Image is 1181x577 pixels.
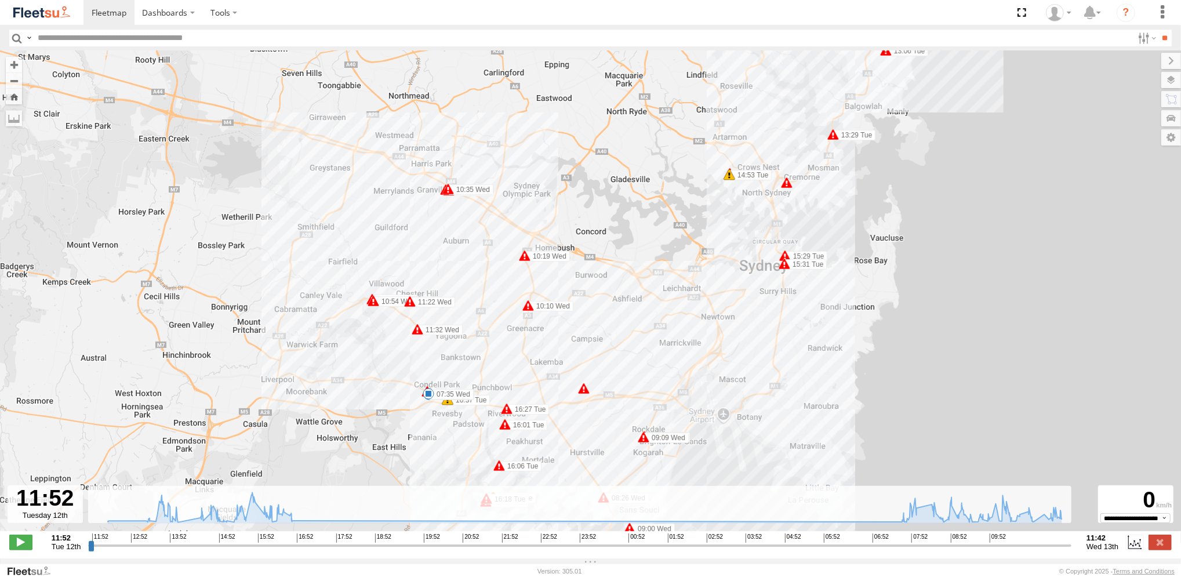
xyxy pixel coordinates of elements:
[729,170,772,180] label: 14:53 Tue
[297,534,313,543] span: 16:52
[537,568,582,575] div: Version: 305.01
[421,386,433,397] div: 5
[886,46,928,56] label: 13:06 Tue
[1117,3,1135,22] i: ?
[784,259,827,270] label: 15:31 Tue
[463,534,479,543] span: 20:52
[375,534,391,543] span: 18:52
[781,177,793,188] div: 8
[131,534,147,543] span: 12:52
[6,72,22,89] button: Zoom out
[1113,568,1175,575] a: Terms and Conditions
[1086,542,1118,551] span: Wed 13th Aug 2025
[499,461,542,471] label: 16:06 Tue
[668,534,684,543] span: 01:52
[372,295,417,305] label: 10:53 Wed
[541,534,557,543] span: 22:52
[448,395,490,405] label: 16:37 Tue
[502,534,518,543] span: 21:52
[52,542,81,551] span: Tue 12th Aug 2025
[1059,568,1175,575] div: © Copyright 2025 -
[92,534,108,543] span: 11:52
[644,433,689,443] label: 09:09 Wed
[505,420,547,430] label: 16:01 Tue
[1133,30,1158,46] label: Search Filter Options
[1149,535,1172,550] label: Close
[424,534,440,543] span: 19:52
[1042,4,1075,21] div: Adrian Singleton
[417,325,463,335] label: 11:32 Wed
[578,383,590,394] div: 9
[6,57,22,72] button: Zoom in
[525,251,570,262] label: 10:19 Wed
[429,390,474,400] label: 06:56 Wed
[528,301,573,311] label: 10:10 Wed
[428,389,474,400] label: 07:35 Wed
[258,534,274,543] span: 15:52
[785,251,827,262] label: 15:29 Tue
[580,534,596,543] span: 23:52
[628,534,645,543] span: 00:52
[6,565,60,577] a: Visit our Website
[6,110,22,126] label: Measure
[12,5,72,20] img: fleetsu-logo-horizontal.svg
[645,432,690,442] label: 09:09 Wed
[6,89,22,104] button: Zoom Home
[1161,129,1181,146] label: Map Settings
[1100,487,1172,513] div: 0
[9,535,32,550] label: Play/Stop
[373,296,419,307] label: 10:54 Wed
[990,534,1006,543] span: 09:52
[52,534,81,542] strong: 11:52
[507,404,549,415] label: 16:27 Tue
[951,534,967,543] span: 08:52
[873,534,889,543] span: 06:52
[707,534,723,543] span: 02:52
[170,534,186,543] span: 13:52
[448,184,493,195] label: 10:35 Wed
[1086,534,1118,542] strong: 11:42
[219,534,235,543] span: 14:52
[824,534,840,543] span: 05:52
[410,297,455,307] label: 11:22 Wed
[724,168,736,179] div: 5
[911,534,928,543] span: 07:52
[785,534,801,543] span: 04:52
[630,524,675,534] label: 09:00 Wed
[746,534,762,543] span: 03:52
[24,30,34,46] label: Search Query
[449,186,494,196] label: 10:29 Wed
[833,130,875,140] label: 13:29 Tue
[336,534,353,543] span: 17:52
